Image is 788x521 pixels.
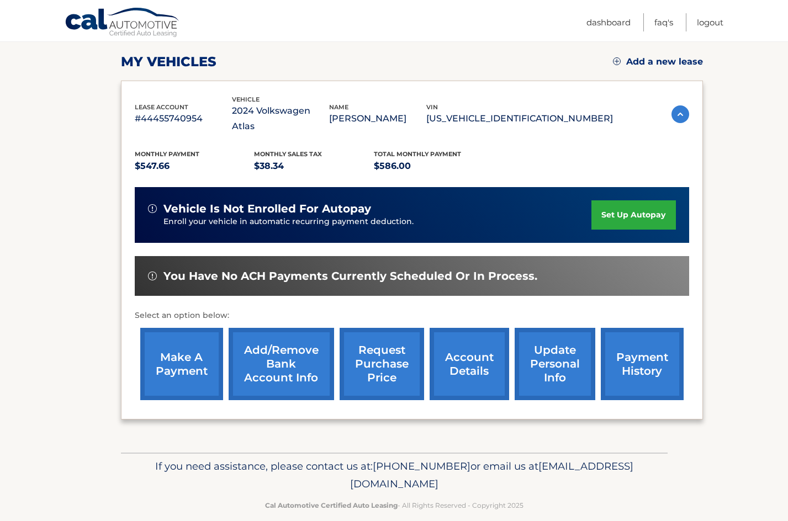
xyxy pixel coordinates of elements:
[430,328,509,400] a: account details
[426,111,613,126] p: [US_VEHICLE_IDENTIFICATION_NUMBER]
[128,458,660,493] p: If you need assistance, please contact us at: or email us at
[135,111,232,126] p: #44455740954
[329,111,426,126] p: [PERSON_NAME]
[329,103,348,111] span: name
[374,158,494,174] p: $586.00
[586,13,631,31] a: Dashboard
[350,460,633,490] span: [EMAIL_ADDRESS][DOMAIN_NAME]
[254,158,374,174] p: $38.34
[135,309,689,322] p: Select an option below:
[163,269,537,283] span: You have no ACH payments currently scheduled or in process.
[591,200,675,230] a: set up autopay
[340,328,424,400] a: request purchase price
[232,103,329,134] p: 2024 Volkswagen Atlas
[135,150,199,158] span: Monthly Payment
[163,216,592,228] p: Enroll your vehicle in automatic recurring payment deduction.
[135,103,188,111] span: lease account
[254,150,322,158] span: Monthly sales Tax
[613,57,621,65] img: add.svg
[697,13,723,31] a: Logout
[148,272,157,280] img: alert-white.svg
[135,158,255,174] p: $547.66
[128,499,660,511] p: - All Rights Reserved - Copyright 2025
[671,105,689,123] img: accordion-active.svg
[229,328,334,400] a: Add/Remove bank account info
[515,328,595,400] a: update personal info
[654,13,673,31] a: FAQ's
[121,54,216,70] h2: my vehicles
[601,328,684,400] a: payment history
[65,7,181,39] a: Cal Automotive
[232,95,260,103] span: vehicle
[265,501,398,509] strong: Cal Automotive Certified Auto Leasing
[163,202,371,216] span: vehicle is not enrolled for autopay
[140,328,223,400] a: make a payment
[613,56,703,67] a: Add a new lease
[148,204,157,213] img: alert-white.svg
[374,150,461,158] span: Total Monthly Payment
[426,103,438,111] span: vin
[373,460,470,472] span: [PHONE_NUMBER]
